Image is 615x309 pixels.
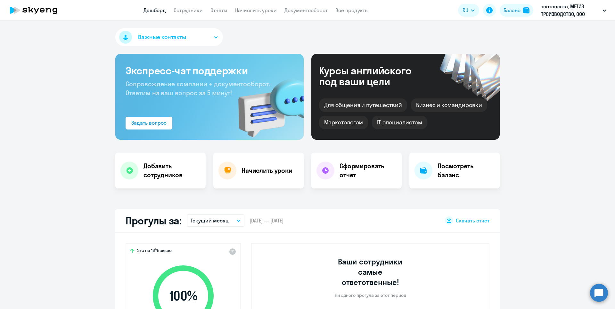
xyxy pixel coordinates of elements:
div: Бизнес и командировки [411,98,487,112]
h4: Начислить уроки [242,166,292,175]
button: RU [458,4,479,17]
div: Маркетологам [319,116,368,129]
span: 100 % [146,288,220,304]
a: Документооборот [284,7,328,13]
button: Задать вопрос [126,117,172,129]
div: Задать вопрос [131,119,167,127]
span: RU [463,6,468,14]
img: bg-img [229,68,304,140]
img: balance [523,7,529,13]
a: Дашборд [143,7,166,13]
span: Сопровождение компании + документооборот. Ответим на ваш вопрос за 5 минут! [126,80,270,97]
span: [DATE] — [DATE] [250,217,283,224]
h4: Посмотреть баланс [438,162,495,180]
button: постоплата, МЕТИЗ ПРОИЗВОДСТВО, ООО [537,3,610,18]
span: Важные контакты [138,33,186,41]
button: Важные контакты [115,28,223,46]
span: Это на 16% выше, [137,247,173,255]
span: Скачать отчет [456,217,489,224]
div: Для общения и путешествий [319,98,407,112]
h4: Сформировать отчет [340,162,397,180]
p: Текущий месяц [191,217,229,224]
p: Ни одного прогула за этот период [335,292,406,298]
h4: Добавить сотрудников [143,162,201,180]
h2: Прогулы за: [126,214,182,227]
p: постоплата, МЕТИЗ ПРОИЗВОДСТВО, ООО [540,3,600,18]
a: Начислить уроки [235,7,277,13]
div: Баланс [504,6,521,14]
button: Балансbalance [500,4,533,17]
div: Курсы английского под ваши цели [319,65,429,87]
div: IT-специалистам [372,116,427,129]
h3: Экспресс-чат поддержки [126,64,293,77]
a: Отчеты [210,7,227,13]
h3: Ваши сотрудники самые ответственные! [329,256,412,287]
button: Текущий месяц [187,214,244,227]
a: Все продукты [335,7,369,13]
a: Сотрудники [174,7,203,13]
